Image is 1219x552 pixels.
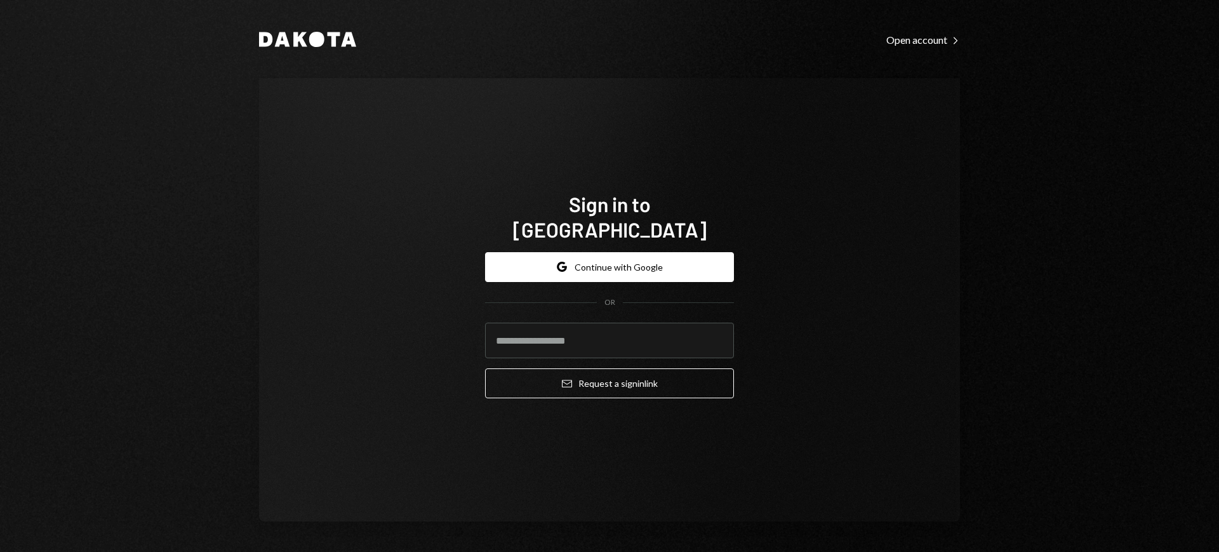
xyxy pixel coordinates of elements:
a: Open account [886,32,960,46]
button: Continue with Google [485,252,734,282]
h1: Sign in to [GEOGRAPHIC_DATA] [485,191,734,242]
div: OR [604,297,615,308]
div: Open account [886,34,960,46]
button: Request a signinlink [485,368,734,398]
